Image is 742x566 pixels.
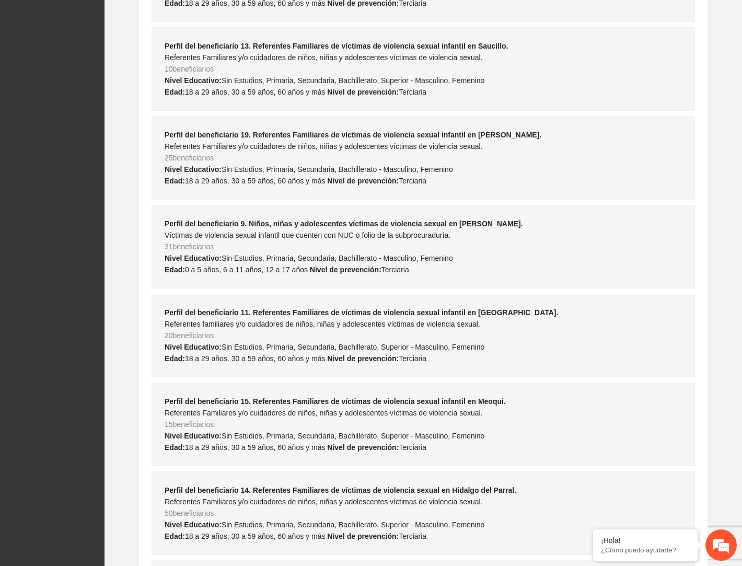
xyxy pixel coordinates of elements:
strong: Perfil del beneficiario 14. Referentes Familiares de víctimas de violencia sexual en Hidalgo del ... [165,486,516,494]
span: Terciaria [399,88,426,96]
span: Sin Estudios, Primaria, Secundaria, Bachillerato - Masculino, Femenino [222,165,453,174]
strong: Perfil del beneficiario 19. Referentes Familiares de víctimas de violencia sexual infantil en [PE... [165,131,541,139]
strong: Edad: [165,88,185,96]
span: 18 a 29 años, 30 a 59 años, 60 años y más [185,177,326,185]
span: Sin Estudios, Primaria, Secundaria, Bachillerato - Masculino, Femenino [222,254,453,262]
p: ¿Cómo puedo ayudarte? [601,546,690,554]
span: 25 beneficiarios [165,154,214,162]
span: Referentes Familiares y/o cuidadores de niños, niñas y adolescentes víctimas de violencia sexual. [165,142,483,151]
span: 18 a 29 años, 30 a 59 años, 60 años y más [185,88,326,96]
strong: Perfil del beneficiario 9. Niños, niñas y adolescentes víctimas de violencia sexual en [PERSON_NA... [165,220,523,228]
strong: Nivel de prevención: [327,88,399,96]
strong: Nivel Educativo: [165,254,222,262]
span: Terciaria [381,265,409,274]
span: 10 beneficiarios [165,65,214,73]
span: Referentes Familiares y/o cuidadores de niños, niñas y adolescentes víctimas de violencia sexual. [165,409,483,417]
span: 0 a 5 años, 6 a 11 años, 12 a 17 años [185,265,308,274]
span: 31 beneficiarios [165,242,214,251]
strong: Perfil del beneficiario 11. Referentes Familiares de víctimas de violencia sexual infantil en [GE... [165,308,558,317]
strong: Nivel de prevención: [327,532,399,540]
strong: Nivel Educativo: [165,76,222,85]
span: Terciaria [399,443,426,452]
textarea: Escriba su mensaje y pulse “Intro” [5,285,199,322]
strong: Nivel de prevención: [310,265,381,274]
span: 18 a 29 años, 30 a 59 años, 60 años y más [185,443,326,452]
strong: Perfil del beneficiario 13. Referentes Familiares de víctimas de violencia sexual infantil en Sau... [165,42,508,50]
strong: Nivel de prevención: [327,354,399,363]
strong: Nivel Educativo: [165,432,222,440]
span: Sin Estudios, Primaria, Secundaria, Bachillerato, Superior - Masculino, Femenino [222,343,484,351]
strong: Edad: [165,265,185,274]
strong: Edad: [165,532,185,540]
span: 50 beneficiarios [165,509,214,517]
strong: Edad: [165,177,185,185]
strong: Nivel Educativo: [165,165,222,174]
span: 18 a 29 años, 30 a 59 años, 60 años y más [185,532,326,540]
span: 15 beneficiarios [165,420,214,429]
strong: Edad: [165,354,185,363]
span: Víctimas de violencia sexual infantil que cuenten con NUC o folio de la subprocuraduría. [165,231,450,239]
span: Sin Estudios, Primaria, Secundaria, Bachillerato, Superior - Masculino, Femenino [222,432,484,440]
span: Sin Estudios, Primaria, Secundaria, Bachillerato, Superior - Masculino, Femenino [222,76,484,85]
span: Estamos en línea. [61,140,144,245]
strong: Perfil del beneficiario 15. Referentes Familiares de víctimas de violencia sexual infantil en Meo... [165,397,506,406]
span: Terciaria [399,354,426,363]
strong: Nivel Educativo: [165,521,222,529]
span: 18 a 29 años, 30 a 59 años, 60 años y más [185,354,326,363]
strong: Nivel Educativo: [165,343,222,351]
span: Sin Estudios, Primaria, Secundaria, Bachillerato, Superior - Masculino, Femenino [222,521,484,529]
strong: Edad: [165,443,185,452]
div: Chatee con nosotros ahora [54,53,176,67]
span: 20 beneficiarios [165,331,214,340]
span: Referentes Familiares y/o cuidadores de niños, niñas y adolescentes víctimas de violencia sexual. [165,53,483,62]
span: Terciaria [399,177,426,185]
div: Minimizar ventana de chat en vivo [171,5,196,30]
strong: Nivel de prevención: [327,177,399,185]
span: Terciaria [399,532,426,540]
div: ¡Hola! [601,536,690,545]
span: Referentes Familiares y/o cuidadores de niños, niñas y adolescentes víctimas de violencia sexual. [165,498,483,506]
span: Referentes familiares y/o cuidadores de niños, niñas y adolescentes víctimas de violencia sexual. [165,320,480,328]
strong: Nivel de prevención: [327,443,399,452]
